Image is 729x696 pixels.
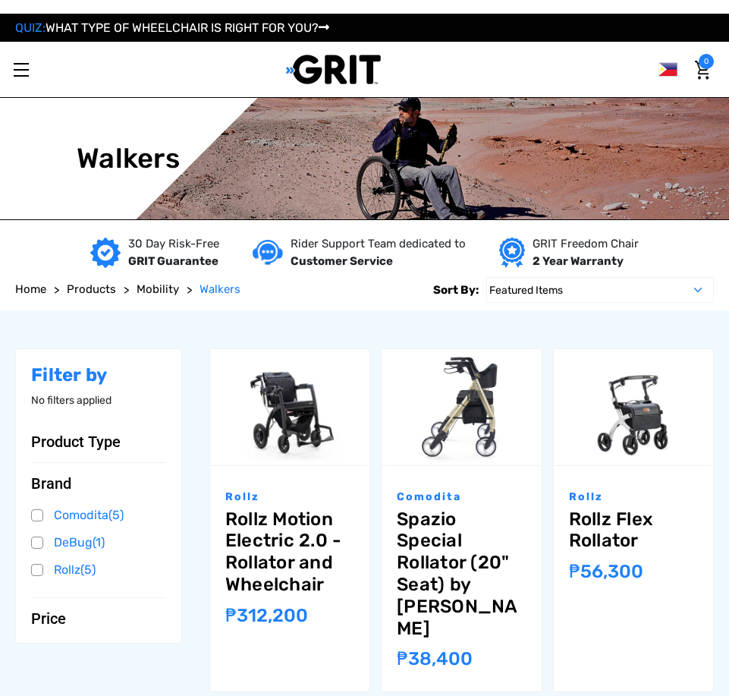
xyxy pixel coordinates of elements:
h2: Filter by [31,364,166,386]
a: Rollz Flex Rollator,$719.00 [554,349,713,465]
a: Spazio Special Rollator (20" Seat) by Comodita,$490.00 [397,509,526,640]
a: Rollz Flex Rollator,$719.00 [569,509,698,553]
a: QUIZ:WHAT TYPE OF WHEELCHAIR IS RIGHT FOR YOU? [15,20,329,35]
p: Rollz [569,489,698,505]
a: Comodita(5) [31,504,166,527]
button: Product Type [31,433,166,451]
a: Rollz Motion Electric 2.0 - Rollator and Wheelchair,$3,990.00 [225,509,354,596]
img: Rollz Flex Rollator [554,349,713,465]
span: ₱‌38,400 [397,648,473,669]
span: (1) [93,535,105,550]
span: (5) [108,508,124,522]
span: (5) [80,562,96,577]
img: Year warranty [499,238,524,268]
p: Rider Support Team dedicated to [291,235,466,253]
span: ₱‌312,200 [225,605,308,626]
label: Sort By: [433,277,479,303]
span: Brand [31,474,71,493]
p: GRIT Freedom Chair [533,235,639,253]
img: GRIT All-Terrain Wheelchair and Mobility Equipment [286,54,381,85]
button: Price [31,609,166,628]
h1: Walkers [77,142,180,175]
a: Products [67,281,116,298]
p: 30 Day Risk-Free [128,235,219,253]
button: Brand [31,474,166,493]
span: Toggle menu [14,69,29,71]
a: Spazio Special Rollator (20" Seat) by Comodita,$490.00 [382,349,541,465]
span: ₱‌56,300 [569,561,643,582]
p: No filters applied [31,392,166,408]
a: Walkers [200,281,240,298]
a: Mobility [137,281,179,298]
a: Cart with 0 items [691,54,714,86]
span: Walkers [200,282,240,296]
p: Rollz [225,489,354,505]
img: Customer service [253,240,283,265]
strong: 2 Year Warranty [533,254,624,268]
span: Price [31,609,66,628]
img: Cart [695,61,710,80]
a: DeBug(1) [31,531,166,554]
a: Rollz Motion Electric 2.0 - Rollator and Wheelchair,$3,990.00 [210,349,369,465]
img: ph.png [658,60,677,79]
p: Comodita [397,489,526,505]
span: Mobility [137,282,179,296]
strong: GRIT Guarantee [128,254,218,268]
strong: Customer Service [291,254,393,268]
img: GRIT Guarantee [90,238,121,268]
span: Products [67,282,116,296]
img: Rollz Motion Electric 2.0 - Rollator and Wheelchair [210,349,369,465]
span: 0 [699,54,714,69]
span: Home [15,282,46,296]
a: Rollz(5) [31,559,166,581]
img: Spazio Special Rollator (20" Seat) by Comodita [382,349,541,465]
span: QUIZ: [15,20,46,35]
a: Home [15,281,46,298]
span: Product Type [31,433,121,451]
